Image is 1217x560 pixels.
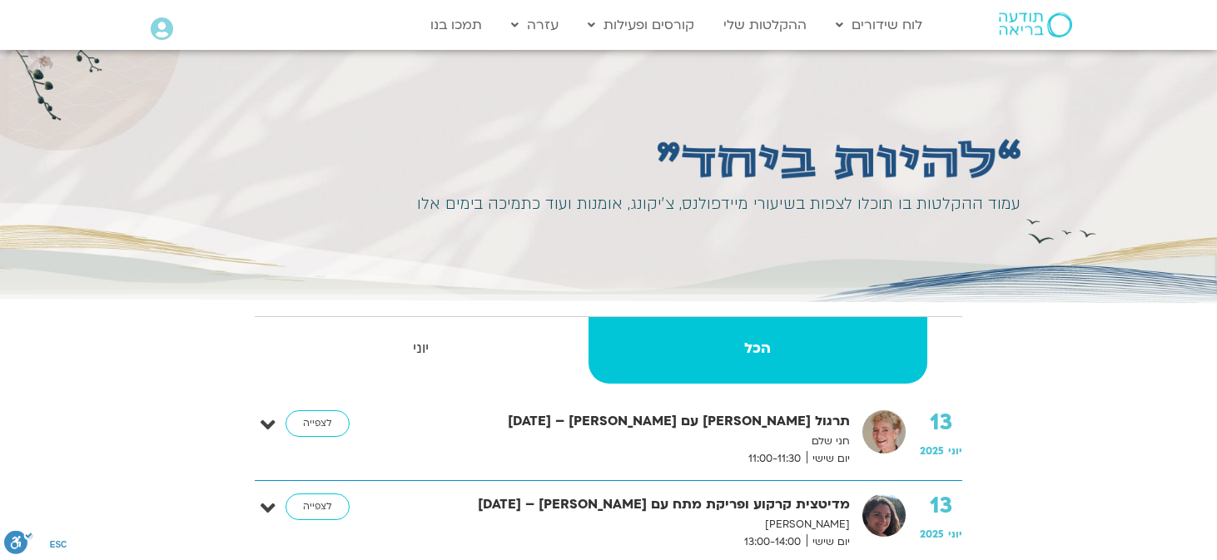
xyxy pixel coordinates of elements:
a: הכל [589,317,928,384]
strong: 13 [920,493,962,518]
span: יום שישי [807,533,850,551]
a: יוני [256,317,585,384]
span: 2025 [920,528,944,541]
strong: יוני [256,336,585,361]
span: 11:00-11:30 [743,450,807,468]
a: לצפייה [286,410,350,437]
div: עמוד ההקלטות בו תוכלו לצפות בשיעורי מיידפולנס, צ׳יקונג, אומנות ועוד כתמיכה בימים אלו​ [403,191,1021,218]
img: תודעה בריאה [999,12,1072,37]
a: עזרה [503,9,567,41]
span: 2025 [920,444,944,458]
span: יום שישי [807,450,850,468]
span: יוני [948,444,962,458]
strong: מדיטצית קרקוע ופריקת מתח עם [PERSON_NAME] – [DATE] [413,493,850,516]
a: לצפייה [286,493,350,520]
a: לוח שידורים [827,9,931,41]
p: [PERSON_NAME] [413,516,850,533]
a: תמכו בנו [422,9,490,41]
p: חני שלם [413,433,850,450]
a: ההקלטות שלי [715,9,815,41]
strong: הכל [589,336,928,361]
span: 13:00-14:00 [738,533,807,551]
a: קורסים ופעילות [579,9,703,41]
span: יוני [948,528,962,541]
strong: תרגול [PERSON_NAME] עם [PERSON_NAME] – [DATE] [413,410,850,433]
strong: 13 [920,410,962,435]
